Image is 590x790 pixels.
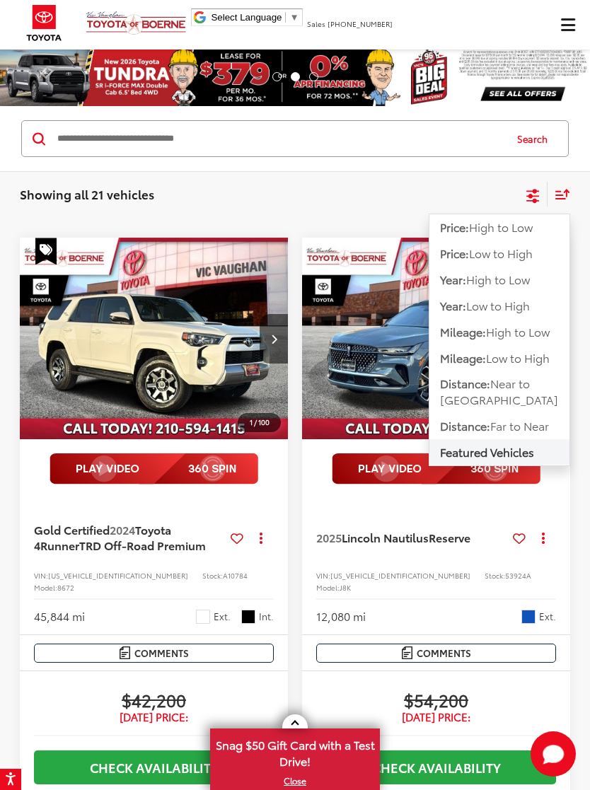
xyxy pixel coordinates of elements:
[196,610,210,624] span: White
[340,582,351,593] span: J8K
[505,570,531,581] span: 53924A
[417,646,471,660] span: Comments
[521,610,536,624] span: Blue Metallic
[19,238,289,441] img: 2024 Toyota 4Runner TRD Off-Road Premium
[402,646,413,658] img: Comments
[19,238,289,439] a: 2024 Toyota 4Runner TRD Off-Road Premium2024 Toyota 4Runner TRD Off-Road Premium2024 Toyota 4Runn...
[316,570,330,581] span: VIN:
[466,271,530,287] span: High to Low
[34,644,274,663] button: Comments
[120,646,131,658] img: Comments
[202,570,223,581] span: Stock:
[469,245,533,261] span: Low to High
[486,349,550,366] span: Low to High
[440,245,469,261] span: Price:
[56,122,504,156] input: Search by Make, Model, or Keyword
[440,443,534,460] span: Featured Vehicles
[316,710,556,724] span: [DATE] Price:
[34,608,85,625] div: 45,844 mi
[260,314,288,364] button: Next image
[253,417,258,427] span: /
[134,646,189,660] span: Comments
[50,453,258,484] img: full motion video
[34,521,171,553] span: Toyota 4Runner
[19,238,289,439] div: 2024 Toyota 4Runner TRD Off-Road Premium 0
[211,12,299,23] a: Select Language​
[542,532,545,543] span: dropdown dots
[466,297,530,313] span: Low to High
[504,121,568,156] button: Search
[316,608,366,625] div: 12,080 mi
[316,582,340,593] span: Model:
[260,532,262,543] span: dropdown dots
[316,689,556,710] span: $54,200
[316,750,556,784] a: Check Availability
[440,349,486,366] span: Mileage:
[429,214,569,240] button: Price:High to Low
[34,582,57,593] span: Model:
[330,570,470,581] span: [US_VEHICLE_IDENTIFICATION_NUMBER]
[316,530,507,545] a: 2025Lincoln NautilusReserve
[440,219,469,235] span: Price:
[429,413,569,438] button: Distance:Far to Near
[440,323,486,339] span: Mileage:
[548,182,570,207] button: Select sort value
[259,610,274,623] span: Int.
[212,730,378,773] span: Snag $50 Gift Card with a Test Drive!
[250,417,253,427] span: 1
[258,417,270,427] span: 100
[86,11,187,35] img: Vic Vaughan Toyota of Boerne
[429,319,569,344] button: Mileage:High to Low
[490,417,549,434] span: Far to Near
[429,240,569,266] button: Price:Low to High
[332,453,540,484] img: full motion video
[531,525,556,550] button: Actions
[469,219,533,235] span: High to Low
[429,293,569,318] button: Year:Low to High
[34,521,110,538] span: Gold Certified
[249,525,274,550] button: Actions
[440,271,466,287] span: Year:
[34,750,274,784] a: Check Availability
[486,323,550,339] span: High to Low
[48,570,188,581] span: [US_VEHICLE_IDENTIFICATION_NUMBER]
[539,610,556,623] span: Ext.
[429,371,569,412] button: Distance:Near to [GEOGRAPHIC_DATA]
[524,184,542,205] button: Select filters
[531,731,576,777] button: Toggle Chat Window
[316,644,556,663] button: Comments
[485,570,505,581] span: Stock:
[241,610,255,624] span: Graphite
[289,12,299,23] span: ▼
[110,521,135,538] span: 2024
[34,522,225,554] a: Gold Certified2024Toyota 4RunnerTRD Off-Road Premium
[342,529,429,545] span: Lincoln Nautilus
[440,375,558,407] span: Near to [GEOGRAPHIC_DATA]
[223,570,248,581] span: A10784
[57,582,74,593] span: 8672
[79,537,206,553] span: TRD Off-Road Premium
[429,267,569,292] button: Year:High to Low
[211,12,282,23] span: Select Language
[328,18,393,29] span: [PHONE_NUMBER]
[307,18,325,29] span: Sales
[214,610,231,623] span: Ext.
[285,12,286,23] span: ​
[429,345,569,371] button: Mileage:Low to High
[429,439,569,465] button: Featured Vehicles
[20,185,154,202] span: Showing all 21 vehicles
[34,570,48,581] span: VIN:
[440,297,466,313] span: Year:
[34,710,274,724] span: [DATE] Price:
[34,689,274,710] span: $42,200
[35,238,57,265] span: Special
[531,731,576,777] svg: Start Chat
[429,529,470,545] span: Reserve
[316,529,342,545] span: 2025
[440,417,490,434] span: Distance:
[440,375,490,391] span: Distance:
